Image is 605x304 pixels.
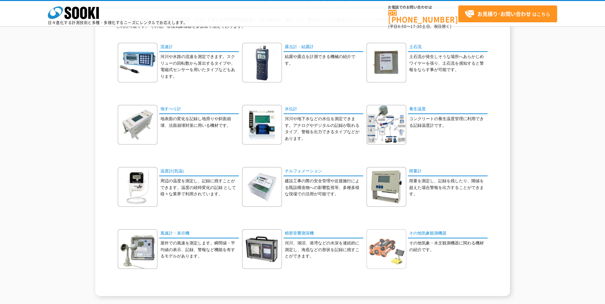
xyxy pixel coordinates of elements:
p: 建設工事の際の安全管理や近接施行による既設構造物への影響監視等、多種多様な現場での活用が可能です。 [285,178,363,198]
a: 土石流 [408,43,488,52]
img: 土石流 [366,43,406,83]
img: 地すべり計 [118,105,158,145]
img: 水位計 [242,105,282,145]
span: (平日 ～ 土日、祝日除く) [388,24,451,29]
p: コンクリートの養生温度管理に利用できる記録温度計です。 [409,116,488,129]
a: 精密音響測深機 [284,229,363,238]
a: 露点計・結露計 [284,43,363,52]
a: 流速計 [159,43,239,52]
img: チルフォメーション [242,167,282,207]
span: 17:30 [410,24,422,29]
a: [PHONE_NUMBER] [388,10,458,23]
a: 温度計(気温) [159,167,239,176]
p: 雨量を測定し、記録を残したり、閾値を超えた場合警報を出力することができます。 [409,178,488,198]
img: 養生温度 [366,105,406,145]
span: はこちら [465,9,550,19]
a: 雨量計 [408,167,488,176]
p: 周辺の温度を測定し、記録に残すことができます。温度の経時変化の記録 として様々な業界で利用されています。 [160,178,239,198]
p: 地表面の変化を記録し地滑りや斜面崩壊、法面崩壊対策に用いる機材です。 [160,116,239,129]
p: 河川や地下水などの水位を測定できます。アナログやデジタルの記録が取れるタイプ、警報を出力できるタイプなどがあります。 [285,116,363,142]
p: 日々進化する計測技術と多種・多様化するニーズにレンタルでお応えします。 [48,21,188,25]
a: チルフォメーション [284,167,363,176]
img: 温度計(気温) [118,167,158,207]
a: 地すべり計 [159,105,239,114]
p: 河川、湖沼、港湾などの水深を連続的に測定し、海底などの形状を記録に残すことができます。 [285,240,363,260]
strong: お見積り･お問い合わせ [477,10,531,18]
a: 養生温度 [408,105,488,114]
a: 風速計・表示機 [159,229,239,238]
p: 河川や水路の流速を測定できます。スクリューの回転数から算出するタイプや、電磁式センサーを用いたタイプなどもあります。 [160,54,239,80]
a: その他気象観測機器 [408,229,488,238]
p: 屋外での風速を測定します。瞬間値・平均値の表示、記録、警報など機能を有するモデルがあります。 [160,240,239,260]
span: お電話でのお問い合わせは [388,5,458,9]
p: 結露や露点を計測できる機械の紹介です。 [285,54,363,67]
a: お見積り･お問い合わせはこちら [458,5,557,22]
p: その他気象・水文観測機器に関わる機材の紹介です。 [409,240,488,253]
p: 土石流が発生しそうな場所へあらかじめワイヤーを張り、土石流を感知すると警報をならす事が可能です。 [409,54,488,73]
a: 水位計 [284,105,363,114]
img: 風速計・表示機 [118,229,158,269]
img: その他気象観測機器 [366,229,406,269]
img: 精密音響測深機 [242,229,282,269]
img: 露点計・結露計 [242,43,282,83]
span: 8:50 [398,24,407,29]
img: 雨量計 [366,167,406,207]
img: 流速計 [118,43,158,83]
